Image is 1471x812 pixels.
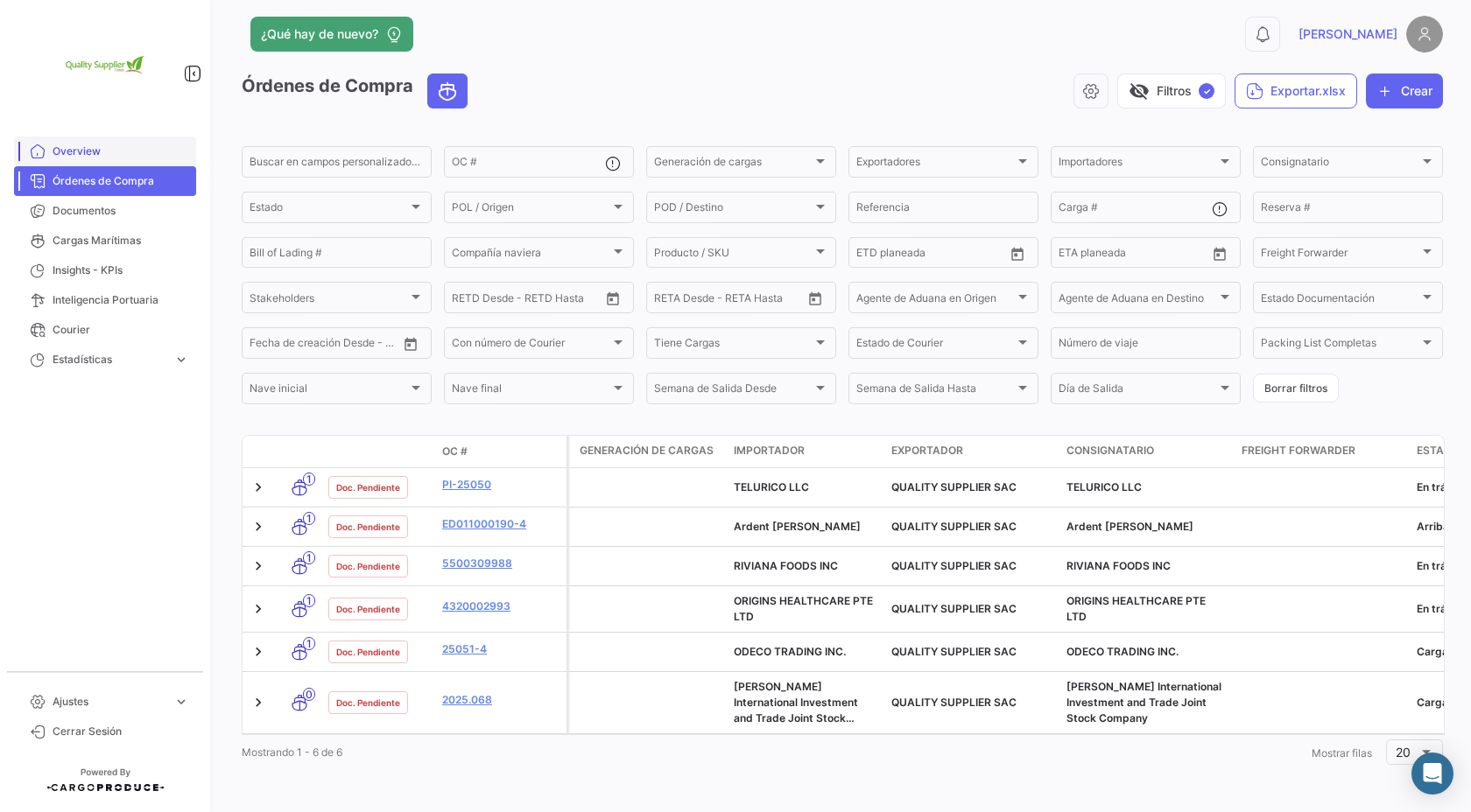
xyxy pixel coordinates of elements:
span: Doc. Pendiente [336,559,400,573]
span: Freight Forwarder [1242,443,1355,458]
span: 0 [303,688,315,701]
span: Overview [53,143,189,159]
span: TELURICO LLC [1066,480,1142,493]
span: [PERSON_NAME] [1299,25,1397,43]
input: Hasta [496,294,567,306]
span: 1 [303,637,315,650]
a: 5500309988 [442,556,560,571]
a: Expand/Collapse Row [250,479,267,496]
datatable-header-cell: Exportador [884,436,1059,467]
span: Producto / SKU [654,249,813,262]
button: Exportar.xlsx [1235,73,1357,108]
input: Hasta [900,249,971,262]
img: 2e1e32d8-98e2-4bbc-880e-a7f20153c351.png [61,21,149,108]
span: ¿Qué hay de nuevo? [261,25,378,43]
span: Consignatario [1261,158,1419,171]
span: 1 [303,551,315,564]
button: visibility_offFiltros✓ [1117,73,1226,108]
span: POD / Destino [654,204,813,216]
span: RIVIANA FOODS INC [1066,559,1171,572]
span: Agente de Aduana en Origen [856,294,1015,306]
span: QUALITY SUPPLIER SAC [891,559,1017,572]
button: Borrar filtros [1253,374,1339,402]
input: Desde [452,294,483,306]
span: 20 [1396,745,1411,759]
span: Estado [250,204,408,216]
input: Desde [250,339,281,352]
span: Estado de Courier [856,339,1015,352]
span: Ajustes [53,694,166,710]
span: Con número de Courier [452,339,610,352]
span: Nave final [452,385,610,397]
a: Documentos [14,196,196,226]
h3: Órdenes de Compra [242,73,473,108]
span: Generación de cargas [580,443,714,458]
span: Doc. Pendiente [336,602,400,616]
span: Exportadores [856,158,1015,171]
span: visibility_off [1129,80,1150,101]
span: QUALITY SUPPLIER SAC [891,602,1017,615]
button: Open calendar [1207,241,1233,267]
span: Packing List Completas [1261,339,1419,352]
span: Exportador [891,443,963,458]
button: Open calendar [802,285,828,311]
span: Tiene Cargas [654,339,813,352]
span: QUALITY SUPPLIER SAC [891,520,1017,533]
datatable-header-cell: Importador [727,436,884,467]
span: Estado Documentación [1261,294,1419,306]
span: ODECO TRADING INC. [734,645,846,658]
span: Órdenes de Compra [53,173,189,189]
span: TELURICO LLC [734,480,809,493]
a: ED011000190-4 [442,516,560,532]
input: Desde [856,249,888,262]
span: Nave inicial [250,385,408,397]
span: Phan Nguyen International Investment and Trade Joint Stock Company [1066,680,1221,724]
a: Cargas Marítimas [14,226,196,255]
a: Insights - KPIs [14,255,196,285]
span: Mostrando 1 - 6 de 6 [242,745,342,759]
datatable-header-cell: Estado Doc. [321,444,435,458]
a: Expand/Collapse Row [250,600,267,618]
span: QUALITY SUPPLIER SAC [891,696,1017,709]
input: Hasta [293,339,364,352]
input: Hasta [1102,249,1173,262]
datatable-header-cell: Generación de cargas [569,436,727,467]
input: Hasta [698,294,769,306]
div: Abrir Intercom Messenger [1411,752,1453,794]
datatable-header-cell: Freight Forwarder [1235,436,1410,467]
span: expand_more [173,352,189,367]
a: Órdenes de Compra [14,166,196,196]
span: Cerrar Sesión [53,724,189,739]
datatable-header-cell: Consignatario [1059,436,1235,467]
a: Courier [14,315,196,345]
a: Inteligencia Portuaria [14,285,196,315]
span: POL / Origen [452,204,610,216]
span: ODECO TRADING INC. [1066,645,1179,658]
span: Phan Nguyen International Investment and Trade Joint Stock Company [734,680,858,740]
button: Open calendar [600,285,626,311]
span: ORIGINS HEALTHCARE PTE LTD [1066,594,1206,623]
button: Open calendar [398,331,424,357]
a: Expand/Collapse Row [250,557,267,575]
span: Importadores [1059,158,1217,171]
span: Agente de Aduana en Destino [1059,294,1217,306]
span: Doc. Pendiente [336,645,400,659]
span: Ardent Mills [1066,520,1193,533]
span: Mostrar filas [1312,746,1372,759]
a: Overview [14,136,196,166]
span: RIVIANA FOODS INC [734,559,838,572]
a: 4320002993 [442,598,560,614]
input: Desde [654,294,686,306]
span: OC # [442,444,468,459]
a: Expand/Collapse Row [250,694,267,711]
span: Semana de Salida Desde [654,385,813,397]
span: 1 [303,472,315,486]
span: expand_more [173,694,189,710]
a: Expand/Collapse Row [250,643,267,661]
button: Crear [1366,73,1443,108]
span: Courier [53,322,189,338]
span: QUALITY SUPPLIER SAC [891,645,1017,658]
span: Stakeholders [250,294,408,306]
span: Estadísticas [53,352,166,367]
img: placeholder-user.png [1406,16,1443,52]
